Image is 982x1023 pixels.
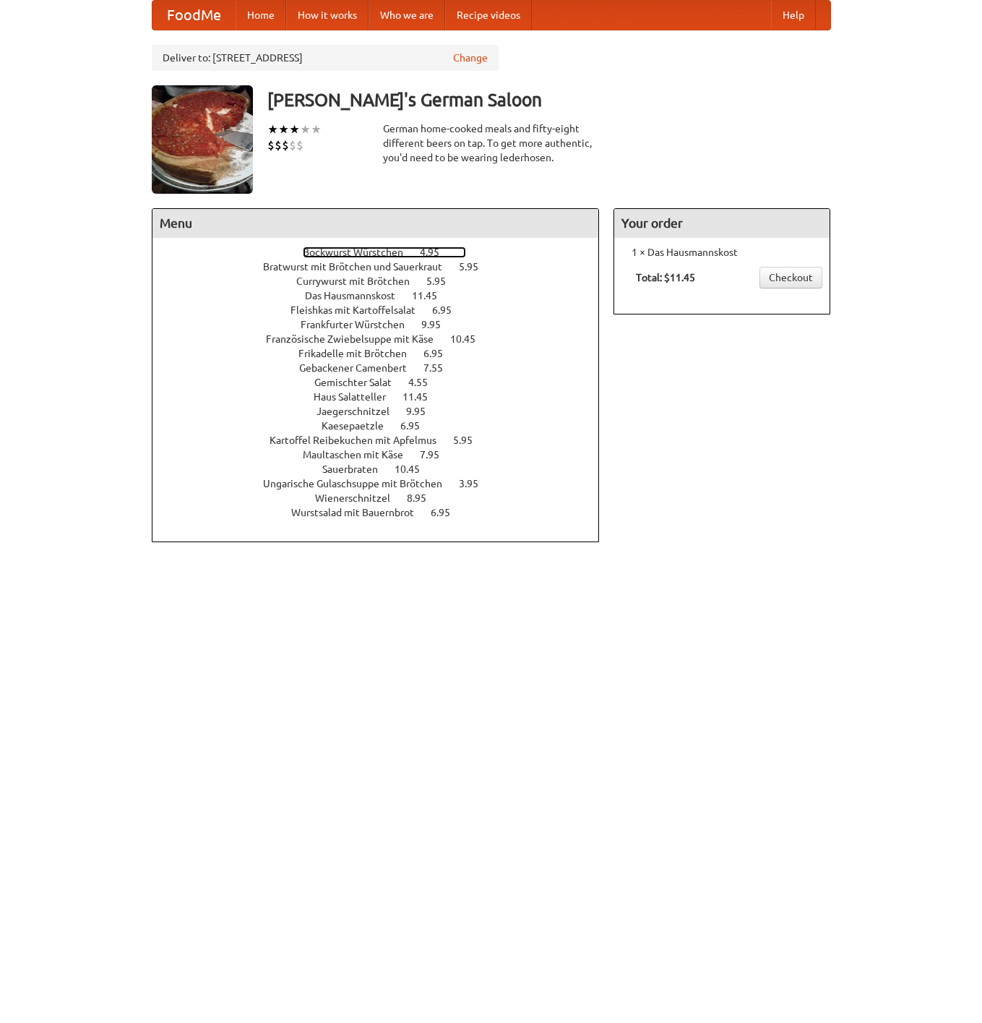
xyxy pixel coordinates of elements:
[759,267,822,288] a: Checkout
[322,463,392,475] span: Sauerbraten
[282,137,289,153] li: $
[407,492,441,504] span: 8.95
[621,245,822,260] li: 1 × Das Hausmannskost
[614,209,830,238] h4: Your order
[314,391,455,403] a: Haus Salatteller 11.45
[412,290,452,301] span: 11.45
[152,209,599,238] h4: Menu
[459,261,493,273] span: 5.95
[322,420,447,432] a: Kaesepaetzle 6.95
[152,45,499,71] div: Deliver to: [STREET_ADDRESS]
[408,377,442,388] span: 4.55
[369,1,445,30] a: Who we are
[305,290,464,301] a: Das Hausmannskost 11.45
[453,51,488,65] a: Change
[421,319,455,330] span: 9.95
[420,247,454,258] span: 4.95
[314,377,406,388] span: Gemischter Salat
[426,275,460,287] span: 5.95
[289,121,300,137] li: ★
[263,478,505,489] a: Ungarische Gulaschsuppe mit Brötchen 3.95
[296,275,473,287] a: Currywurst mit Brötchen 5.95
[314,391,400,403] span: Haus Salatteller
[263,478,457,489] span: Ungarische Gulaschsuppe mit Brötchen
[395,463,434,475] span: 10.45
[431,507,465,518] span: 6.95
[267,121,278,137] li: ★
[406,406,440,417] span: 9.95
[289,137,296,153] li: $
[459,478,493,489] span: 3.95
[152,85,253,194] img: angular.jpg
[263,261,457,273] span: Bratwurst mit Brötchen und Sauerkraut
[263,261,505,273] a: Bratwurst mit Brötchen und Sauerkraut 5.95
[278,121,289,137] li: ★
[432,304,466,316] span: 6.95
[314,377,455,388] a: Gemischter Salat 4.55
[303,247,418,258] span: Bockwurst Würstchen
[315,492,453,504] a: Wienerschnitzel 8.95
[267,85,831,114] h3: [PERSON_NAME]'s German Saloon
[771,1,816,30] a: Help
[286,1,369,30] a: How it works
[636,272,695,283] b: Total: $11.45
[270,435,499,446] a: Kartoffel Reibekuchen mit Apfelmus 5.95
[290,304,478,316] a: Fleishkas mit Kartoffelsalat 6.95
[305,290,410,301] span: Das Hausmannskost
[152,1,236,30] a: FoodMe
[322,420,398,432] span: Kaesepaetzle
[303,449,418,461] span: Maultaschen mit Käse
[266,333,448,345] span: Französische Zwiebelsuppe mit Käse
[445,1,532,30] a: Recipe videos
[303,449,466,461] a: Maultaschen mit Käse 7.95
[275,137,282,153] li: $
[316,406,404,417] span: Jaegerschnitzel
[315,492,405,504] span: Wienerschnitzel
[303,247,466,258] a: Bockwurst Würstchen 4.95
[311,121,322,137] li: ★
[296,137,303,153] li: $
[423,362,457,374] span: 7.55
[316,406,452,417] a: Jaegerschnitzel 9.95
[299,362,470,374] a: Gebackener Camenbert 7.55
[300,121,311,137] li: ★
[266,333,502,345] a: Französische Zwiebelsuppe mit Käse 10.45
[267,137,275,153] li: $
[453,435,487,446] span: 5.95
[236,1,286,30] a: Home
[383,121,600,165] div: German home-cooked meals and fifty-eight different beers on tap. To get more authentic, you'd nee...
[296,275,424,287] span: Currywurst mit Brötchen
[291,507,428,518] span: Wurstsalad mit Bauernbrot
[298,348,421,359] span: Frikadelle mit Brötchen
[298,348,470,359] a: Frikadelle mit Brötchen 6.95
[420,449,454,461] span: 7.95
[290,304,430,316] span: Fleishkas mit Kartoffelsalat
[423,348,457,359] span: 6.95
[270,435,451,446] span: Kartoffel Reibekuchen mit Apfelmus
[402,391,442,403] span: 11.45
[400,420,434,432] span: 6.95
[291,507,477,518] a: Wurstsalad mit Bauernbrot 6.95
[301,319,419,330] span: Frankfurter Würstchen
[322,463,447,475] a: Sauerbraten 10.45
[299,362,421,374] span: Gebackener Camenbert
[450,333,490,345] span: 10.45
[301,319,468,330] a: Frankfurter Würstchen 9.95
